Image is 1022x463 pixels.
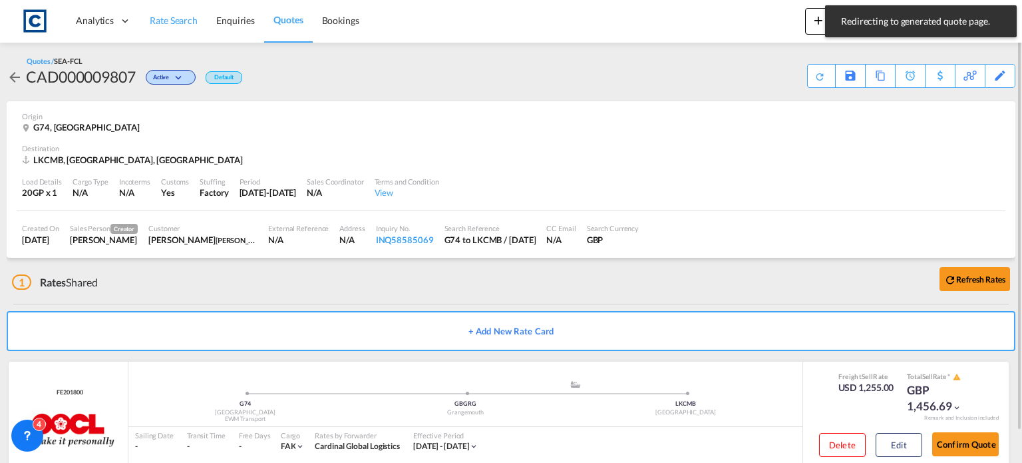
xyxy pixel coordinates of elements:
[587,234,639,246] div: GBP
[22,414,115,447] img: OOCL
[413,430,479,440] div: Effective Period
[413,441,470,451] span: [DATE] - [DATE]
[22,234,59,246] div: 19 Sep 2025
[240,177,297,187] div: Period
[216,234,301,245] span: [PERSON_NAME] Logisitcs
[135,415,355,424] div: EWM Transport
[444,223,536,233] div: Search Reference
[907,382,973,414] div: GBP 1,456.69
[76,14,114,27] span: Analytics
[7,66,26,87] div: icon-arrow-left
[22,154,246,166] div: LKCMB, Colombo, Asia Pacific
[444,234,536,246] div: G74 to LKCMB / 19 Sep 2025
[375,177,439,187] div: Terms and Condition
[295,442,305,451] md-icon: icon-chevron-down
[568,381,584,388] md-icon: assets/icons/custom/ship-fill.svg
[355,408,576,417] div: Grangemouth
[146,70,196,85] div: Change Status Here
[216,15,255,26] span: Enquiries
[7,69,23,85] md-icon: icon-arrow-left
[206,71,242,84] div: Default
[914,414,1009,422] div: Remark and Inclusion included
[53,388,83,397] div: Contract / Rate Agreement / Tariff / Spot Pricing Reference Number: FE201800
[469,442,478,451] md-icon: icon-chevron-down
[53,388,83,397] span: FE201800
[281,441,296,451] span: FAK
[136,66,199,87] div: Change Status Here
[953,373,961,381] md-icon: icon-alert
[135,441,174,452] div: -
[22,223,59,233] div: Created On
[240,187,297,199] div: 30 Sep 2025
[922,372,933,380] span: Sell
[148,234,257,246] div: Andrea Locarno
[576,408,796,417] div: [GEOGRAPHIC_DATA]
[814,65,828,82] div: Quote PDF is not available at this time
[315,441,400,451] span: Cardinal Global Logistics
[322,15,359,26] span: Bookings
[153,73,172,86] span: Active
[22,187,62,199] div: 20GP x 1
[7,311,1015,351] button: + Add New Rate Card
[838,381,894,394] div: USD 1,255.00
[315,430,400,440] div: Rates by Forwarder
[22,143,1000,153] div: Destination
[54,57,82,65] span: SEA-FCL
[307,177,363,187] div: Sales Coordinator
[315,441,400,452] div: Cardinal Global Logistics
[339,223,365,233] div: Address
[135,408,355,417] div: [GEOGRAPHIC_DATA]
[375,187,439,199] div: View
[187,430,226,440] div: Transit Time
[33,122,140,133] span: G74, [GEOGRAPHIC_DATA]
[946,372,951,380] span: Subject to Remarks
[907,372,973,382] div: Total Rate
[944,274,956,286] md-icon: icon-refresh
[172,75,188,82] md-icon: icon-chevron-down
[546,223,576,233] div: CC Email
[576,400,796,408] div: LKCMB
[70,234,138,246] div: Lynsey Heaton
[862,372,873,380] span: Sell
[187,441,226,452] div: -
[240,400,251,407] span: G74
[161,177,189,187] div: Customs
[307,187,363,199] div: N/A
[70,223,138,234] div: Sales Person
[119,177,150,187] div: Incoterms
[73,187,108,199] div: N/A
[22,177,62,187] div: Load Details
[268,223,329,233] div: External Reference
[73,177,108,187] div: Cargo Type
[150,15,198,26] span: Rate Search
[40,276,67,288] span: Rates
[281,430,305,440] div: Cargo
[20,6,50,36] img: 1fdb9190129311efbfaf67cbb4249bed.jpeg
[268,234,329,246] div: N/A
[939,267,1010,291] button: icon-refreshRefresh Rates
[355,400,576,408] div: GBGRG
[12,275,98,290] div: Shared
[810,12,826,28] md-icon: icon-plus 400-fg
[12,274,31,290] span: 1
[135,430,174,440] div: Sailing Date
[110,224,138,234] span: Creator
[161,187,189,199] div: Yes
[952,403,961,412] md-icon: icon-chevron-down
[27,56,83,66] div: Quotes /SEA-FCL
[956,274,1005,284] b: Refresh Rates
[376,234,434,246] div: INQ58585069
[239,441,242,452] div: -
[339,234,365,246] div: N/A
[805,8,866,35] button: icon-plus 400-fgNewicon-chevron-down
[148,223,257,233] div: Customer
[22,121,143,133] div: G74, United Kingdom
[837,15,1005,28] span: Redirecting to generated quote page.
[239,430,271,440] div: Free Days
[814,71,826,82] md-icon: icon-refresh
[119,187,134,199] div: N/A
[587,223,639,233] div: Search Currency
[876,433,922,457] button: Edit
[200,177,228,187] div: Stuffing
[200,187,228,199] div: Factory Stuffing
